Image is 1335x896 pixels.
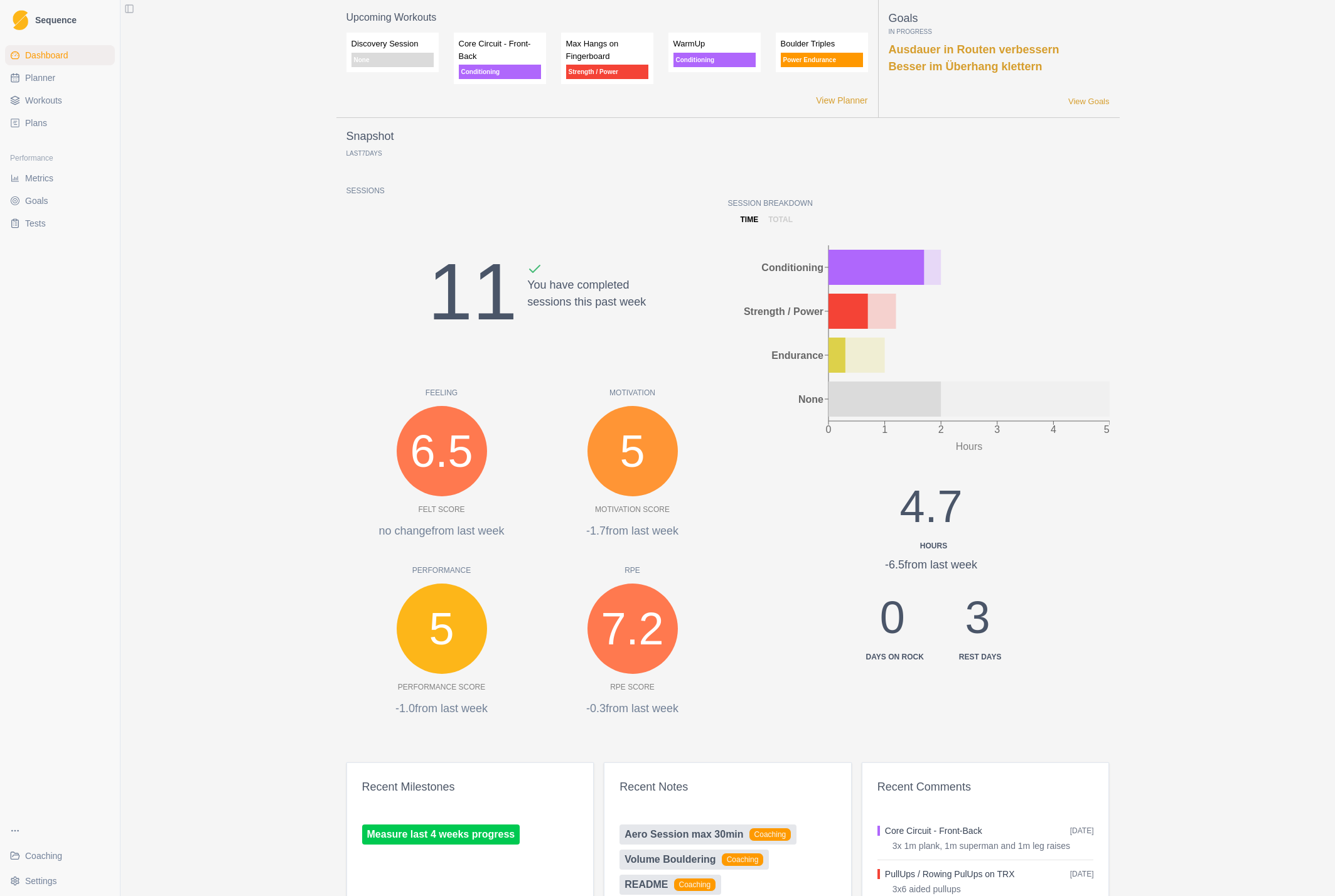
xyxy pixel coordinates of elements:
[537,565,728,576] p: RPE
[954,584,1002,663] div: 3
[771,350,823,361] tspan: Endurance
[35,16,77,24] span: Sequence
[429,595,454,663] span: 5
[673,38,756,50] p: WarmUp
[889,10,1110,27] p: Goals
[346,387,537,398] p: Feeling
[351,38,434,50] p: Discovery Session
[428,232,517,352] div: 11
[537,387,728,398] p: Motivation
[761,262,823,273] tspan: Conditioning
[1068,95,1110,108] a: View Goals
[768,214,793,225] p: total
[346,700,537,717] p: -1.0 from last week
[955,441,982,452] tspan: Hours
[877,883,1094,895] p: 3x6 aided pullups
[527,262,646,352] div: You have completed sessions this past week
[5,113,115,133] a: Plans
[885,868,1015,880] button: PullUps / Rowing PulUps on TRX
[459,38,541,62] p: Core Circuit - Front-Back
[25,172,53,184] span: Metrics
[5,45,115,65] a: Dashboard
[959,651,1002,663] div: Rest days
[619,824,796,845] a: Aero Session max 30minCoaching
[882,424,887,435] tspan: 1
[25,850,62,862] span: Coaching
[889,43,1059,56] a: Ausdauer in Routen verbessern
[846,557,1017,573] div: -6.5 from last week
[861,584,924,663] div: 0
[25,117,47,129] span: Plans
[5,191,115,211] a: Goals
[25,195,48,207] span: Goals
[418,504,464,515] p: Felt Score
[5,871,115,891] button: Settings
[749,828,792,841] span: Coaching
[537,700,728,717] p: -0.3 from last week
[5,68,115,88] a: Planner
[994,424,1000,435] tspan: 3
[610,681,655,693] p: RPE Score
[25,49,68,61] span: Dashboard
[25,217,46,230] span: Tests
[1070,826,1094,836] span: [DATE]
[851,540,1017,552] div: Hours
[346,523,537,540] p: no change from last week
[5,90,115,110] a: Workouts
[1103,424,1109,435] tspan: 5
[798,394,823,405] tspan: None
[721,853,764,867] span: Coaching
[566,38,648,62] p: Max Hangs on Fingerboard
[781,53,863,67] p: Power Endurance
[5,148,115,168] div: Performance
[410,417,473,485] span: 6.5
[846,472,1017,552] div: 4.7
[346,10,868,25] p: Upcoming Workouts
[346,128,394,145] p: Snapshot
[601,595,663,663] span: 7.2
[595,504,670,515] p: Motivation Score
[877,778,1094,796] div: Recent Comments
[346,150,382,157] p: Last Days
[362,150,366,157] span: 7
[877,869,880,879] div: Strength / Power
[13,10,28,31] img: Logo
[362,778,579,796] div: Recent Milestones
[743,306,823,317] tspan: Strength / Power
[741,214,759,225] p: time
[346,565,537,576] p: Performance
[346,185,728,196] p: Sessions
[816,94,867,107] a: View Planner
[619,850,769,870] a: Volume BoulderingCoaching
[351,53,434,67] p: None
[5,5,115,35] a: LogoSequence
[866,651,924,663] div: Days on Rock
[619,875,721,895] a: READMECoaching
[938,424,943,435] tspan: 2
[25,94,62,107] span: Workouts
[1070,869,1094,879] span: [DATE]
[825,424,831,435] tspan: 0
[5,846,115,866] a: Coaching
[362,824,520,845] a: Measure last 4 weeks progress
[619,778,836,796] div: Recent Notes
[673,53,756,67] p: Conditioning
[459,65,541,79] p: Conditioning
[5,168,115,188] a: Metrics
[889,27,1110,36] p: In Progress
[673,878,717,892] span: Coaching
[781,38,863,50] p: Boulder Triples
[25,72,55,84] span: Planner
[1050,424,1056,435] tspan: 4
[5,213,115,233] a: Tests
[877,826,880,836] div: Conditioning
[889,60,1043,73] a: Besser im Überhang klettern
[619,417,645,485] span: 5
[728,198,1110,209] p: Session Breakdown
[537,523,728,540] p: -1.7 from last week
[566,65,648,79] p: Strength / Power
[877,840,1094,852] p: 3x 1m plank, 1m superman and 1m leg raises
[885,824,982,837] button: Core Circuit - Front-Back
[398,681,485,693] p: Performance Score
